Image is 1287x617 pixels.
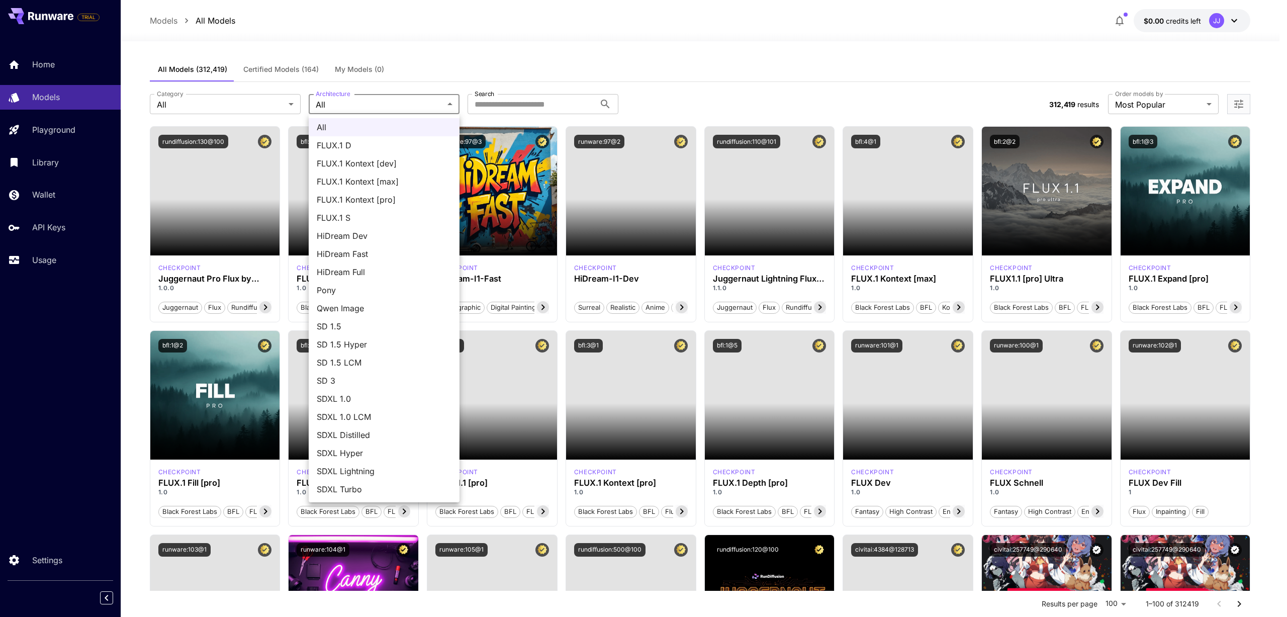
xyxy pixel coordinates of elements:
span: SDXL Hyper [317,447,451,459]
span: FLUX.1 Kontext [max] [317,175,451,188]
span: SDXL Lightning [317,465,451,477]
span: SD 3 [317,375,451,387]
span: Pony [317,284,451,296]
span: SD 1.5 Hyper [317,338,451,350]
span: SD 1.5 LCM [317,357,451,369]
span: All [317,121,451,133]
span: SDXL 1.0 [317,393,451,405]
span: SD 1.5 [317,320,451,332]
span: HiDream Fast [317,248,451,260]
span: FLUX.1 Kontext [dev] [317,157,451,169]
span: SDXL Turbo [317,483,451,495]
span: HiDream Full [317,266,451,278]
span: FLUX.1 D [317,139,451,151]
span: HiDream Dev [317,230,451,242]
span: FLUX.1 S [317,212,451,224]
span: Qwen Image [317,302,451,314]
span: SDXL Distilled [317,429,451,441]
span: FLUX.1 Kontext [pro] [317,194,451,206]
span: SDXL 1.0 LCM [317,411,451,423]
